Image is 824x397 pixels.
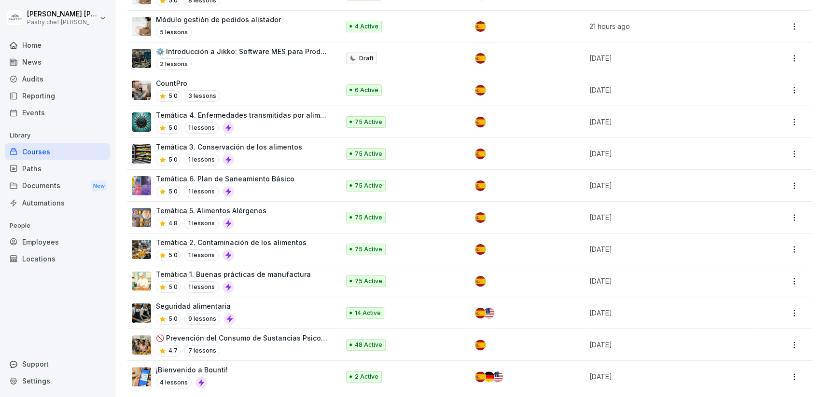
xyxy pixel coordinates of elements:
p: 5 lessons [156,27,192,38]
p: Temática 3. Conservación de los alimentos [156,142,302,152]
img: wwf9md3iy1bon5x53p9kcas9.png [132,208,151,227]
a: Employees [5,233,110,250]
img: xh3bnih80d1pxcetv9zsuevg.png [132,367,151,386]
p: 4 Active [355,22,378,31]
p: 4.8 [168,219,178,228]
img: pxcvb792018hloygqbdrm694.png [132,335,151,355]
img: es.svg [475,308,486,318]
a: News [5,54,110,70]
p: [DATE] [589,244,743,254]
p: 2 Active [355,372,378,381]
p: Draft [359,54,374,63]
a: Home [5,37,110,54]
a: Automations [5,194,110,211]
img: es.svg [475,85,486,96]
p: 1 lessons [184,186,219,197]
img: i8e2zdbyia6rsyzoc8cryr0k.png [132,272,151,291]
a: DocumentsNew [5,177,110,195]
p: [DATE] [589,276,743,286]
img: ir5hv6zvm3rp7veysq4ywyma.png [132,240,151,259]
img: us.svg [492,371,503,382]
p: [DATE] [589,212,743,222]
p: 1 lessons [184,154,219,165]
img: es.svg [475,149,486,159]
img: es.svg [475,371,486,382]
p: Módulo gestión de pedidos alistador [156,14,281,25]
p: 1 lessons [184,218,219,229]
p: 5.0 [168,187,178,196]
p: People [5,218,110,233]
p: [DATE] [589,180,743,191]
p: 9 lessons [184,313,220,325]
p: Temática 4. Enfermedades transmitidas por alimentos ETA'S [156,110,330,120]
p: 1 lessons [184,122,219,134]
p: 5.0 [168,251,178,260]
p: [DATE] [589,371,743,382]
img: de.svg [484,371,494,382]
p: 75 Active [355,213,382,222]
img: es.svg [475,212,486,223]
p: Library [5,128,110,143]
a: Reporting [5,87,110,104]
img: us.svg [484,308,494,318]
img: es.svg [475,117,486,127]
p: 5.0 [168,123,178,132]
a: Courses [5,143,110,160]
img: es.svg [475,21,486,32]
p: 4 lessons [156,377,192,388]
div: Support [5,356,110,372]
p: [DATE] [589,149,743,159]
p: Pastry chef [PERSON_NAME] y Cocina gourmet [27,19,98,26]
p: [DATE] [589,340,743,350]
p: 6 Active [355,86,378,95]
img: ob1temx17qa248jtpkauy3pv.png [132,144,151,164]
p: 75 Active [355,118,382,126]
p: [DATE] [589,53,743,63]
p: 75 Active [355,277,382,286]
p: ⚙️ Introducción a Jikko: Software MES para Producción [156,46,330,56]
a: Settings [5,372,110,389]
p: Seguridad alimentaria [156,301,236,311]
p: 2 lessons [156,58,192,70]
img: txp9jo0aqkvplb2936hgnpad.png [132,49,151,68]
a: Events [5,104,110,121]
img: azkf4rt9fjv8ktem2r20o1ft.png [132,303,151,323]
a: Paths [5,160,110,177]
p: 7 lessons [184,345,220,356]
p: 21 hours ago [589,21,743,31]
div: Audits [5,70,110,87]
p: CountPro [156,78,220,88]
img: mhb727d105t9k4tb0y7eu9rv.png [132,176,151,195]
p: 🚫 Prevención del Consumo de Sustancias Psicoactivas en el Trabajo [156,333,330,343]
p: ¡Bienvenido a Bounti! [156,365,228,375]
img: es.svg [475,180,486,191]
p: [DATE] [589,308,743,318]
p: [DATE] [589,85,743,95]
p: Temática 5. Alimentos Alérgenos [156,205,266,216]
p: Temática 6. Plan de Saneamiento Básico [156,174,294,184]
img: es.svg [475,53,486,64]
img: es.svg [475,340,486,350]
div: Documents [5,177,110,195]
img: iaen9j96uzhvjmkazu9yscya.png [132,17,151,36]
img: es.svg [475,244,486,255]
div: New [91,180,107,192]
p: [PERSON_NAME] [PERSON_NAME] [27,10,98,18]
a: Locations [5,250,110,267]
p: 3 lessons [184,90,220,102]
p: 5.0 [168,92,178,100]
p: 14 Active [355,309,381,317]
p: 4.7 [168,346,178,355]
img: nanuqyb3jmpxevmk16xmqivn.png [132,81,151,100]
p: [DATE] [589,117,743,127]
p: 5.0 [168,283,178,291]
